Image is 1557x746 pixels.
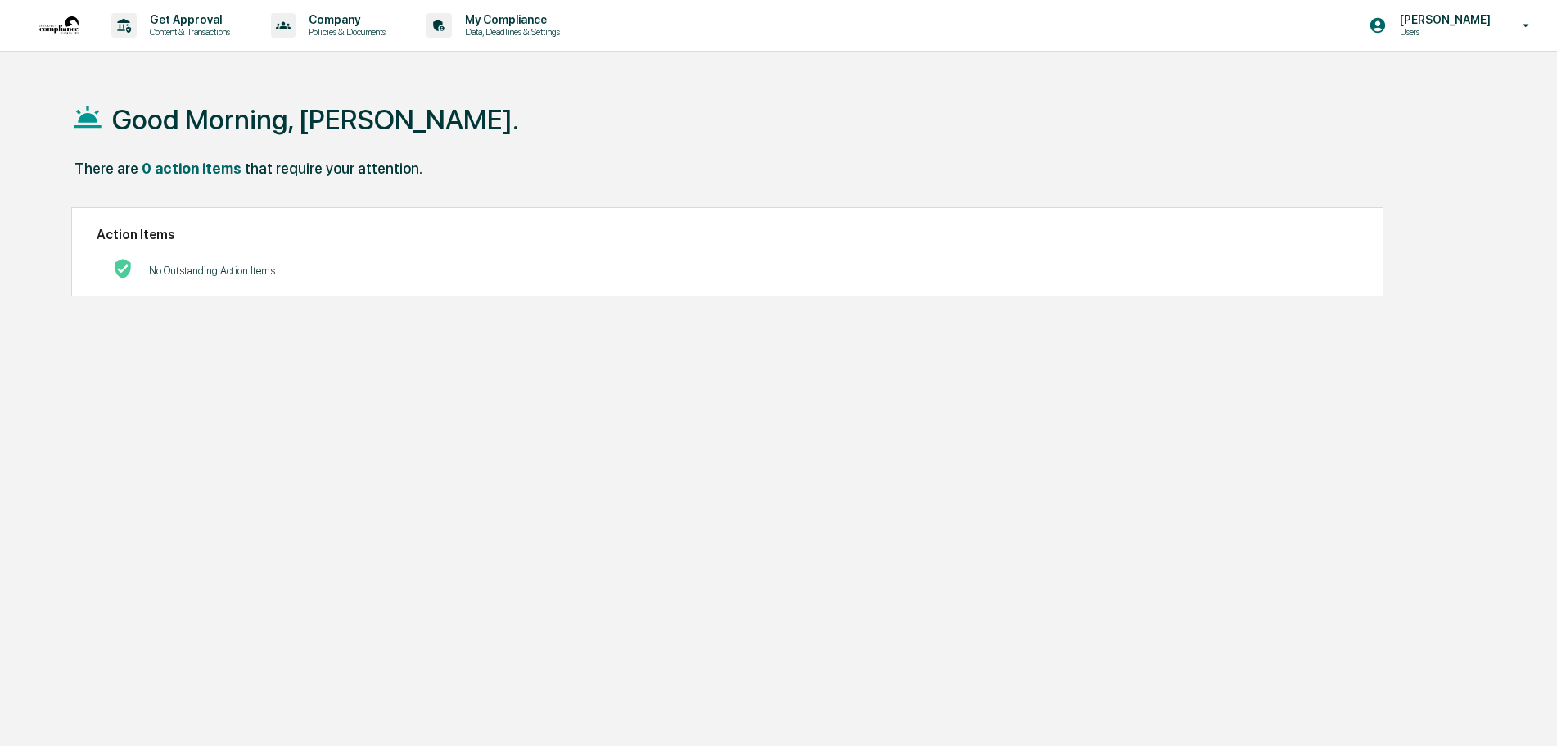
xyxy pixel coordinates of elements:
[296,26,394,38] p: Policies & Documents
[245,160,422,177] div: that require your attention.
[452,13,568,26] p: My Compliance
[142,160,241,177] div: 0 action items
[452,26,568,38] p: Data, Deadlines & Settings
[112,103,519,136] h1: Good Morning, [PERSON_NAME].
[39,16,79,34] img: logo
[149,264,275,277] p: No Outstanding Action Items
[1387,26,1499,38] p: Users
[97,227,1358,242] h2: Action Items
[113,259,133,278] img: No Actions logo
[137,26,238,38] p: Content & Transactions
[296,13,394,26] p: Company
[74,160,138,177] div: There are
[137,13,238,26] p: Get Approval
[1387,13,1499,26] p: [PERSON_NAME]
